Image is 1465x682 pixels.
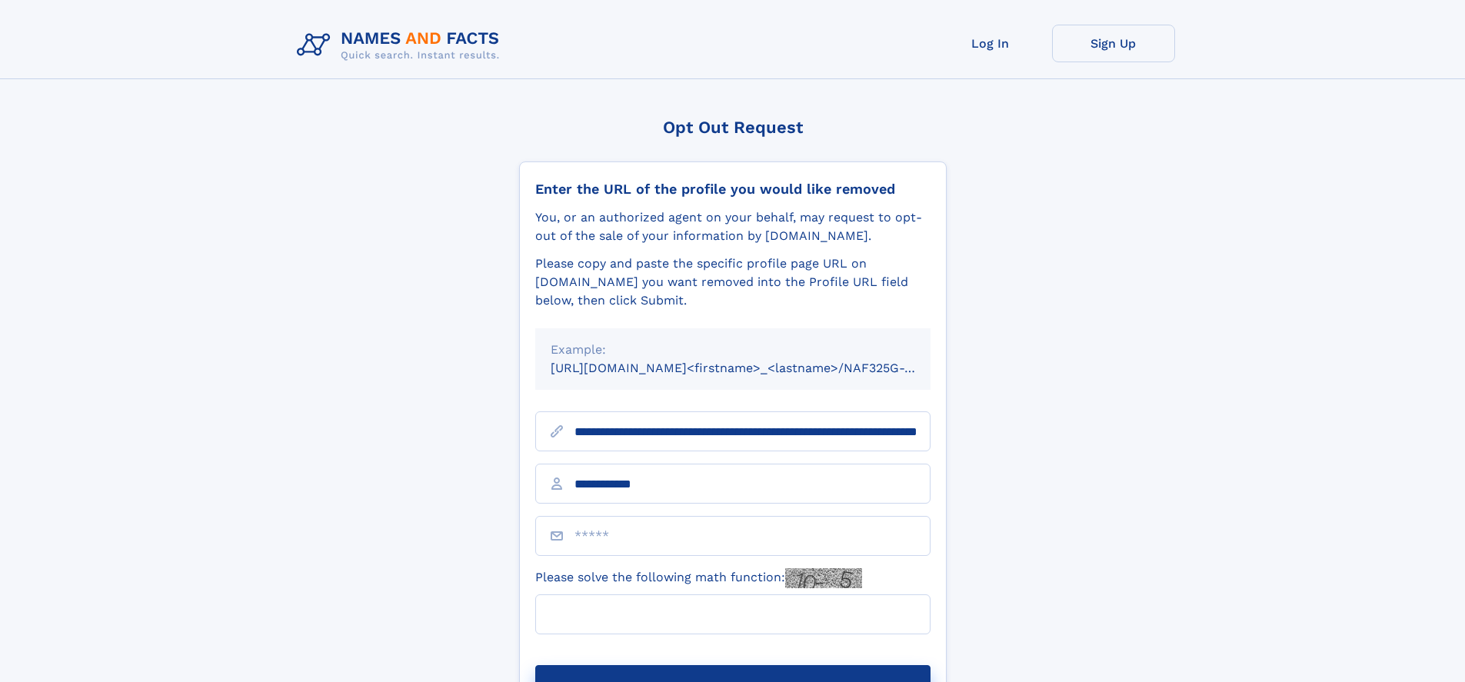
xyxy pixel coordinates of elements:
div: You, or an authorized agent on your behalf, may request to opt-out of the sale of your informatio... [535,208,931,245]
div: Enter the URL of the profile you would like removed [535,181,931,198]
div: Example: [551,341,915,359]
a: Sign Up [1052,25,1175,62]
img: Logo Names and Facts [291,25,512,66]
div: Please copy and paste the specific profile page URL on [DOMAIN_NAME] you want removed into the Pr... [535,255,931,310]
small: [URL][DOMAIN_NAME]<firstname>_<lastname>/NAF325G-xxxxxxxx [551,361,960,375]
div: Opt Out Request [519,118,947,137]
label: Please solve the following math function: [535,568,862,588]
a: Log In [929,25,1052,62]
